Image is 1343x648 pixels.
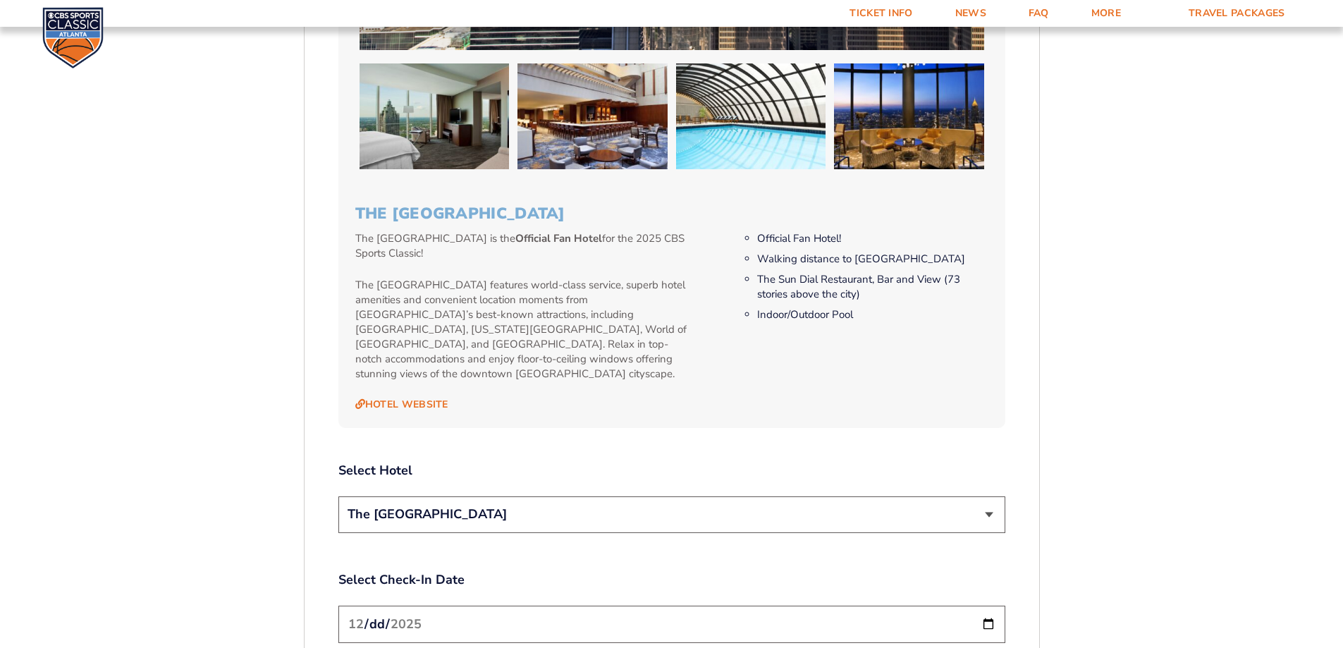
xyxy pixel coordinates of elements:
label: Select Hotel [338,462,1005,479]
img: The Westin Peachtree Plaza Atlanta [517,63,668,169]
h3: The [GEOGRAPHIC_DATA] [355,204,988,223]
li: Official Fan Hotel! [757,231,988,246]
img: The Westin Peachtree Plaza Atlanta [360,63,510,169]
img: CBS Sports Classic [42,7,104,68]
img: The Westin Peachtree Plaza Atlanta [834,63,984,169]
label: Select Check-In Date [338,571,1005,589]
p: The [GEOGRAPHIC_DATA] is the for the 2025 CBS Sports Classic! [355,231,693,261]
img: The Westin Peachtree Plaza Atlanta [676,63,826,169]
strong: Official Fan Hotel [515,231,602,245]
li: Walking distance to [GEOGRAPHIC_DATA] [757,252,988,267]
li: The Sun Dial Restaurant, Bar and View (73 stories above the city) [757,272,988,302]
a: Hotel Website [355,398,448,411]
p: The [GEOGRAPHIC_DATA] features world-class service, superb hotel amenities and convenient locatio... [355,278,693,381]
li: Indoor/Outdoor Pool [757,307,988,322]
